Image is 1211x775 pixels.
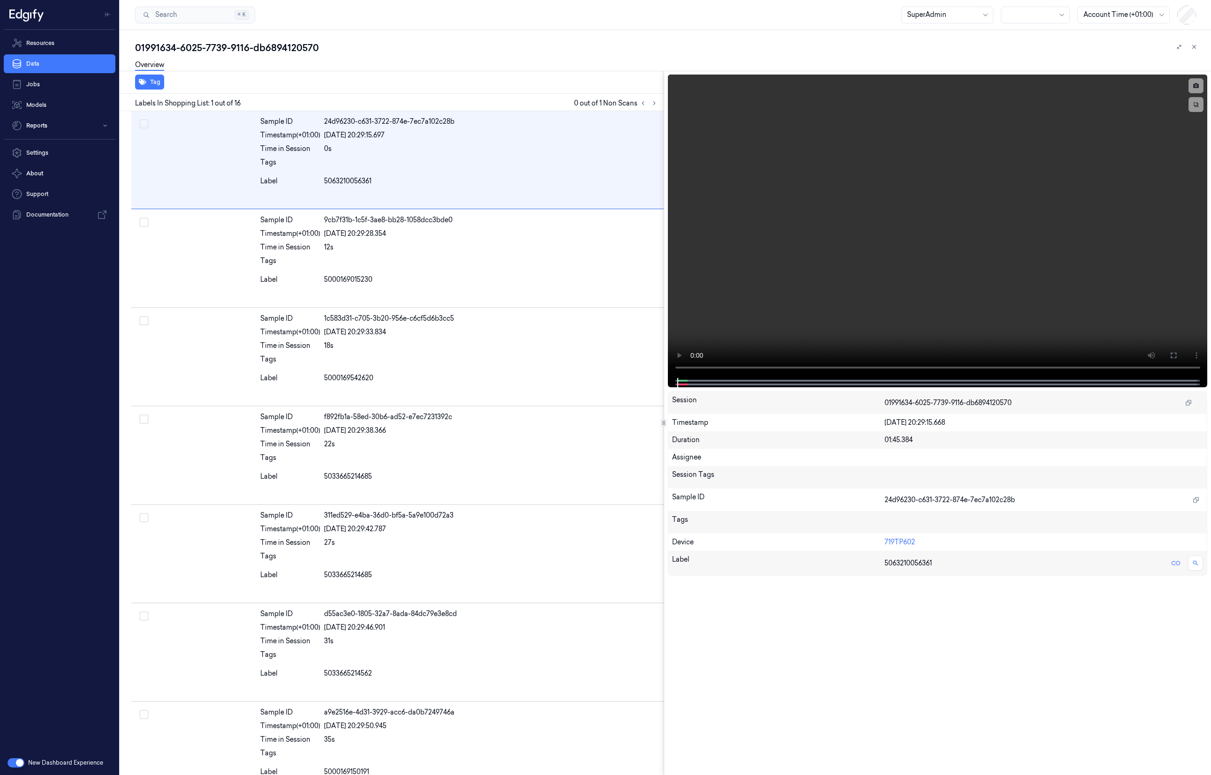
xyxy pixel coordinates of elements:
div: [DATE] 20:29:33.834 [324,327,660,337]
div: Tags [260,453,320,468]
span: 01991634-6025-7739-9116-db6894120570 [885,398,1012,408]
div: Tags [260,158,320,173]
a: Resources [4,34,115,53]
button: Select row [139,513,149,522]
button: Tag [135,75,164,90]
div: Label [260,275,320,285]
div: Tags [260,650,320,665]
a: Data [4,54,115,73]
div: 311ed529-e4ba-36d0-bf5a-5a9e100d72a3 [324,511,660,520]
div: Label [260,669,320,678]
div: Time in Session [260,538,320,548]
div: [DATE] 20:29:46.901 [324,623,660,632]
div: Label [260,472,320,482]
div: f892fb1a-58ed-30b6-ad52-e7ec7231392c [324,412,660,422]
div: d55ac3e0-1805-32a7-8ada-84dc79e3e8cd [324,609,660,619]
span: 5033665214685 [324,472,372,482]
span: 5033665214562 [324,669,372,678]
button: About [4,164,115,183]
div: Tags [672,515,885,530]
div: 01:45.384 [885,435,1203,445]
button: Select row [139,611,149,621]
div: Sample ID [260,215,320,225]
div: Sample ID [260,511,320,520]
div: Sample ID [260,609,320,619]
div: Timestamp (+01:00) [260,130,320,140]
div: a9e2516e-4d31-3929-acc6-da0b7249746a [324,707,660,717]
div: Timestamp (+01:00) [260,623,320,632]
div: Label [672,555,885,572]
div: Time in Session [260,341,320,351]
a: Settings [4,143,115,162]
div: Device [672,537,885,547]
div: 27s [324,538,660,548]
div: Session Tags [672,470,885,485]
a: Overview [135,60,164,71]
a: Documentation [4,205,115,224]
div: Sample ID [260,412,320,422]
div: Label [260,373,320,383]
span: 0 out of 1 Non Scans [574,98,660,109]
div: 1c583d31-c705-3b20-956e-c6cf5d6b3cc5 [324,314,660,324]
div: Sample ID [260,314,320,324]
div: 18s [324,341,660,351]
button: Select row [139,414,149,424]
div: Sample ID [260,117,320,127]
button: Reports [4,116,115,135]
div: Session [672,395,885,410]
button: Select row [139,710,149,719]
div: 01991634-6025-7739-9116-db6894120570 [135,41,1203,54]
div: Label [260,176,320,186]
a: Support [4,185,115,203]
div: Time in Session [260,144,320,154]
div: Timestamp (+01:00) [260,524,320,534]
span: 5063210056361 [885,558,932,568]
span: 5063210056361 [324,176,371,186]
a: Jobs [4,75,115,94]
div: Time in Session [260,636,320,646]
button: Toggle Navigation [100,7,115,22]
div: Sample ID [672,492,885,507]
a: 719TP602 [885,538,915,546]
div: Time in Session [260,735,320,745]
div: Timestamp (+01:00) [260,721,320,731]
div: 0s [324,144,660,154]
div: Timestamp (+01:00) [260,327,320,337]
div: 12s [324,242,660,252]
div: [DATE] 20:29:50.945 [324,721,660,731]
div: [DATE] 20:29:15.668 [885,418,1203,428]
div: Tags [260,748,320,763]
span: Labels In Shopping List: 1 out of 16 [135,98,241,108]
div: 24d96230-c631-3722-874e-7ec7a102c28b [324,117,660,127]
button: Select row [139,218,149,227]
a: Models [4,96,115,114]
span: 5000169015230 [324,275,372,285]
div: Tags [260,551,320,566]
div: [DATE] 20:29:15.697 [324,130,660,140]
div: [DATE] 20:29:38.366 [324,426,660,436]
span: 5000169542620 [324,373,373,383]
button: Search⌘K [135,7,255,23]
button: Select row [139,316,149,325]
div: Duration [672,435,885,445]
button: Select row [139,119,149,128]
span: 24d96230-c631-3722-874e-7ec7a102c28b [885,495,1015,505]
div: Label [260,570,320,580]
div: Time in Session [260,242,320,252]
span: Search [151,10,177,20]
div: [DATE] 20:29:42.787 [324,524,660,534]
div: Assignee [672,452,1203,462]
div: 31s [324,636,660,646]
div: 22s [324,439,660,449]
div: Timestamp [672,418,885,428]
div: Tags [260,354,320,369]
div: Tags [260,256,320,271]
div: Timestamp (+01:00) [260,229,320,239]
div: [DATE] 20:29:28.354 [324,229,660,239]
div: Sample ID [260,707,320,717]
div: Time in Session [260,439,320,449]
span: 5033665214685 [324,570,372,580]
div: Timestamp (+01:00) [260,426,320,436]
div: 35s [324,735,660,745]
div: 9cb7f31b-1c5f-3ae8-bb28-1058dcc3bde0 [324,215,660,225]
